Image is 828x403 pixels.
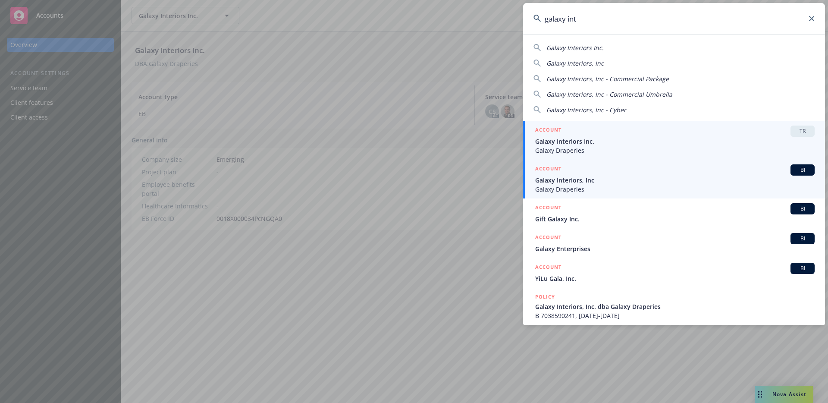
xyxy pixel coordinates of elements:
span: Galaxy Interiors, Inc [535,176,815,185]
span: YiLu Gala, Inc. [535,274,815,283]
span: Galaxy Interiors, Inc - Commercial Umbrella [546,90,672,98]
h5: ACCOUNT [535,164,561,175]
span: BI [794,264,811,272]
span: BI [794,205,811,213]
span: BI [794,235,811,242]
span: BI [794,166,811,174]
a: ACCOUNTBIGalaxy Interiors, IncGalaxy Draperies [523,160,825,198]
h5: ACCOUNT [535,263,561,273]
a: ACCOUNTBIYiLu Gala, Inc. [523,258,825,288]
span: Galaxy Interiors, Inc - Cyber [546,106,626,114]
h5: POLICY [535,293,555,301]
h5: ACCOUNT [535,126,561,136]
span: Galaxy Interiors, Inc - Commercial Package [546,75,669,83]
span: Galaxy Interiors Inc. [546,44,604,52]
span: Galaxy Interiors, Inc. dba Galaxy Draperies [535,302,815,311]
a: ACCOUNTBIGift Galaxy Inc. [523,198,825,228]
span: Galaxy Interiors, Inc [546,59,604,67]
h5: ACCOUNT [535,203,561,214]
span: Galaxy Enterprises [535,244,815,253]
span: Galaxy Draperies [535,146,815,155]
a: POLICYGalaxy Interiors, Inc. dba Galaxy DraperiesB 7038590241, [DATE]-[DATE] [523,288,825,325]
a: ACCOUNTTRGalaxy Interiors Inc.Galaxy Draperies [523,121,825,160]
input: Search... [523,3,825,34]
span: Galaxy Draperies [535,185,815,194]
h5: ACCOUNT [535,233,561,243]
span: B 7038590241, [DATE]-[DATE] [535,311,815,320]
span: Galaxy Interiors Inc. [535,137,815,146]
a: ACCOUNTBIGalaxy Enterprises [523,228,825,258]
span: Gift Galaxy Inc. [535,214,815,224]
span: TR [794,127,811,135]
